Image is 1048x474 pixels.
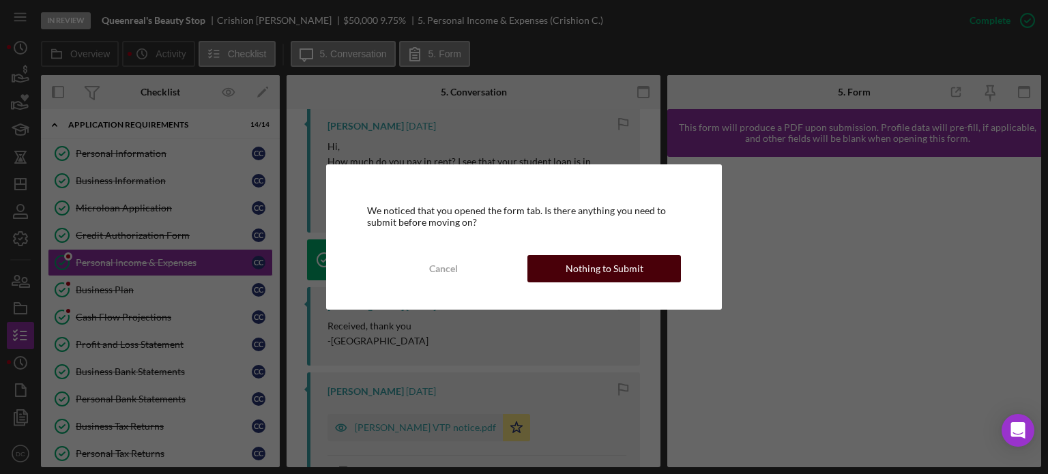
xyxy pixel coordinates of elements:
div: Cancel [429,255,458,282]
div: Open Intercom Messenger [1002,414,1034,447]
div: Nothing to Submit [566,255,643,282]
div: We noticed that you opened the form tab. Is there anything you need to submit before moving on? [367,205,682,227]
button: Cancel [367,255,521,282]
button: Nothing to Submit [527,255,681,282]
